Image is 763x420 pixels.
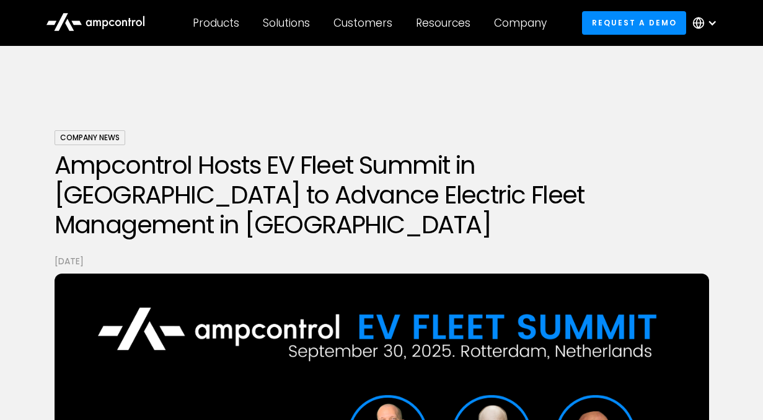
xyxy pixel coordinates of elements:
[494,16,547,30] div: Company
[416,16,470,30] div: Resources
[55,254,709,268] p: [DATE]
[263,16,310,30] div: Solutions
[55,150,709,239] h1: Ampcontrol Hosts EV Fleet Summit in [GEOGRAPHIC_DATA] to Advance Electric Fleet Management in [GE...
[193,16,239,30] div: Products
[55,130,125,145] div: Company News
[582,11,686,34] a: Request a demo
[333,16,392,30] div: Customers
